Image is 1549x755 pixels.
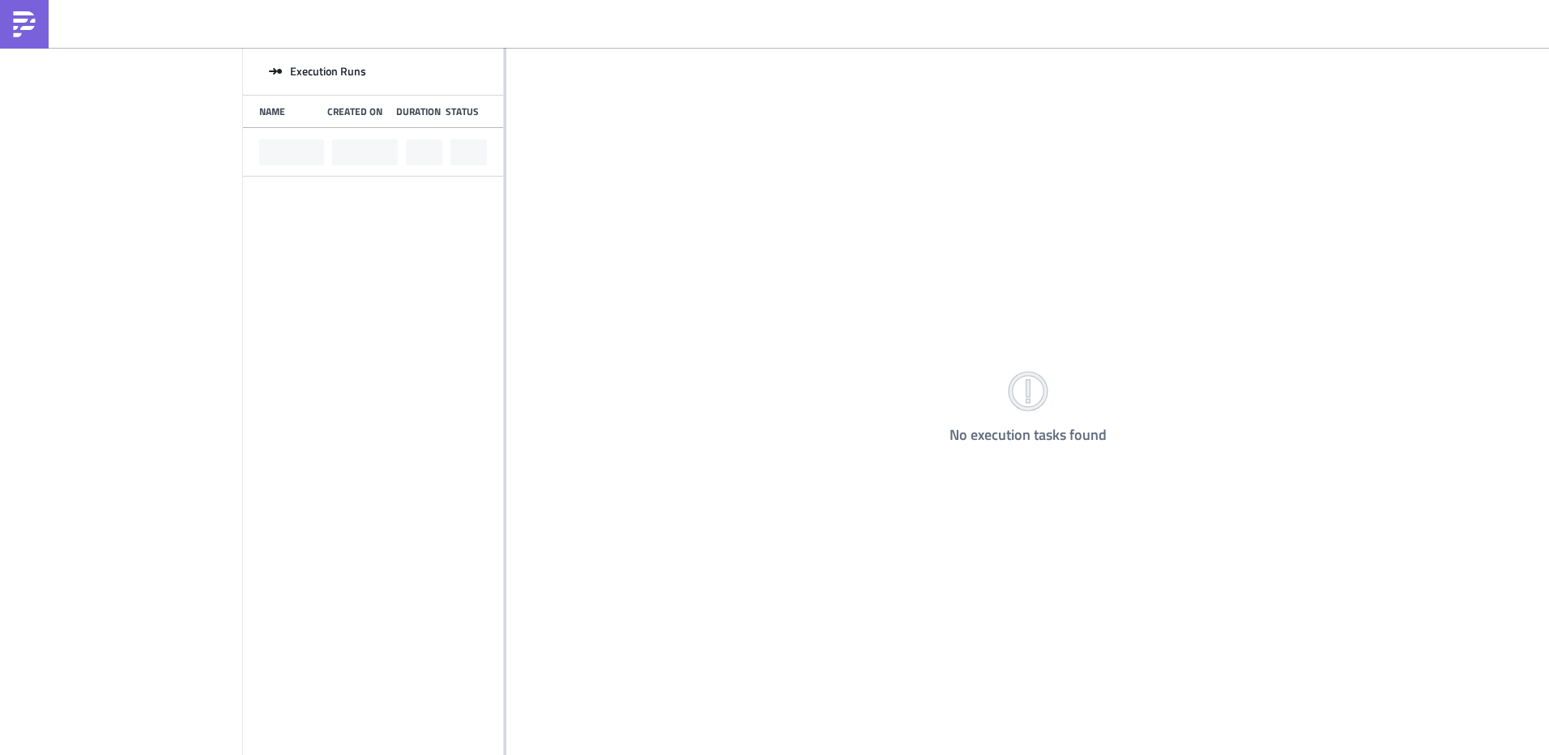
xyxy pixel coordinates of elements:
div: Status [446,105,480,117]
h4: No execution tasks found [949,427,1107,443]
span: Execution Runs [290,64,366,79]
div: Duration [396,105,437,117]
div: Created On [327,105,387,117]
div: Name [259,105,319,117]
img: PushMetrics [11,11,37,37]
